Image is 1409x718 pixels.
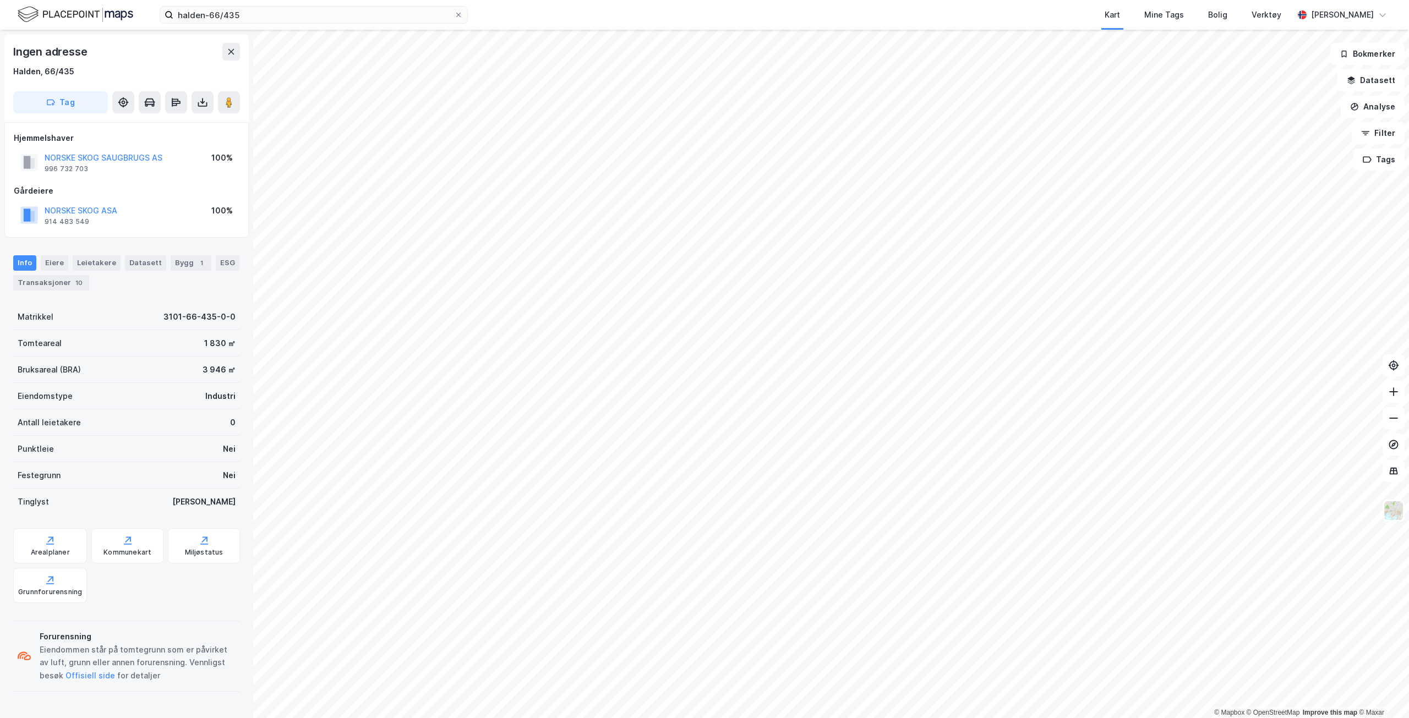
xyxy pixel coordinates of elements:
div: Industri [205,390,236,403]
button: Tags [1353,149,1405,171]
div: Antall leietakere [18,416,81,429]
div: Arealplaner [31,548,70,557]
div: Mine Tags [1144,8,1184,21]
div: Datasett [125,255,166,271]
div: [PERSON_NAME] [1311,8,1374,21]
div: [PERSON_NAME] [172,495,236,508]
div: Forurensning [40,630,236,643]
div: Tomteareal [18,337,62,350]
div: Leietakere [73,255,121,271]
div: 100% [211,204,233,217]
div: Verktøy [1252,8,1281,21]
div: Miljøstatus [185,548,223,557]
div: Bruksareal (BRA) [18,363,81,376]
div: Halden, 66/435 [13,65,74,78]
button: Analyse [1341,96,1405,118]
div: 1 [196,257,207,268]
div: Eiere [41,255,68,271]
div: 100% [211,151,233,165]
a: Improve this map [1303,709,1357,716]
div: 996 732 703 [45,165,88,173]
div: 10 [73,277,85,288]
div: Gårdeiere [14,184,239,198]
div: Kommunekart [103,548,151,557]
div: 3101-66-435-0-0 [163,310,236,324]
div: Punktleie [18,442,54,456]
div: Info [13,255,36,271]
iframe: Chat Widget [1354,665,1409,718]
a: OpenStreetMap [1247,709,1300,716]
div: 3 946 ㎡ [203,363,236,376]
div: Bolig [1208,8,1227,21]
div: Eiendomstype [18,390,73,403]
div: Nei [223,442,236,456]
div: 1 830 ㎡ [204,337,236,350]
div: Matrikkel [18,310,53,324]
button: Tag [13,91,108,113]
button: Datasett [1337,69,1405,91]
img: Z [1383,500,1404,521]
div: Nei [223,469,236,482]
div: Hjemmelshaver [14,131,239,145]
div: Kontrollprogram for chat [1354,665,1409,718]
div: Kart [1105,8,1120,21]
button: Filter [1352,122,1405,144]
div: ESG [216,255,239,271]
input: Søk på adresse, matrikkel, gårdeiere, leietakere eller personer [173,7,454,23]
div: Festegrunn [18,469,61,482]
div: Bygg [171,255,211,271]
div: Transaksjoner [13,275,89,291]
div: Eiendommen står på tomtegrunn som er påvirket av luft, grunn eller annen forurensning. Vennligst ... [40,643,236,683]
button: Bokmerker [1330,43,1405,65]
div: Tinglyst [18,495,49,508]
a: Mapbox [1214,709,1244,716]
img: logo.f888ab2527a4732fd821a326f86c7f29.svg [18,5,133,24]
div: 914 483 549 [45,217,89,226]
div: Grunnforurensning [18,588,82,596]
div: 0 [230,416,236,429]
div: Ingen adresse [13,43,89,61]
